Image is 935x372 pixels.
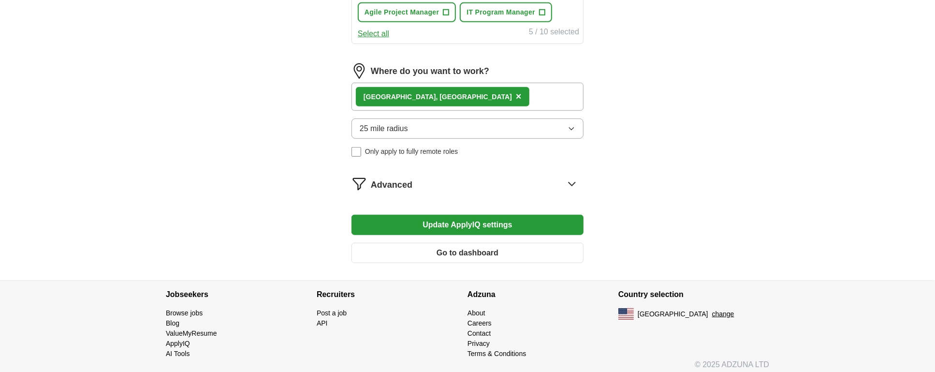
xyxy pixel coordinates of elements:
[351,243,584,263] button: Go to dashboard
[166,329,217,337] a: ValueMyResume
[371,65,489,78] label: Where do you want to work?
[166,350,190,357] a: AI Tools
[467,7,535,17] span: IT Program Manager
[317,319,328,327] a: API
[358,2,456,22] button: Agile Project Manager
[365,147,458,157] span: Only apply to fully remote roles
[358,28,389,40] button: Select all
[618,308,634,320] img: US flag
[467,329,491,337] a: Contact
[351,119,584,139] button: 25 mile radius
[317,309,347,317] a: Post a job
[467,319,492,327] a: Careers
[516,89,522,104] button: ×
[618,281,769,308] h4: Country selection
[351,147,361,157] input: Only apply to fully remote roles
[166,340,190,347] a: ApplyIQ
[516,91,522,102] span: ×
[467,350,526,357] a: Terms & Conditions
[364,92,512,102] div: [GEOGRAPHIC_DATA], [GEOGRAPHIC_DATA]
[166,309,203,317] a: Browse jobs
[351,63,367,79] img: location.png
[712,309,734,319] button: change
[371,179,412,192] span: Advanced
[529,26,579,40] div: 5 / 10 selected
[360,123,408,134] span: 25 mile radius
[351,176,367,192] img: filter
[467,340,490,347] a: Privacy
[351,215,584,235] button: Update ApplyIQ settings
[460,2,552,22] button: IT Program Manager
[166,319,179,327] a: Blog
[365,7,439,17] span: Agile Project Manager
[467,309,485,317] a: About
[638,309,708,319] span: [GEOGRAPHIC_DATA]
